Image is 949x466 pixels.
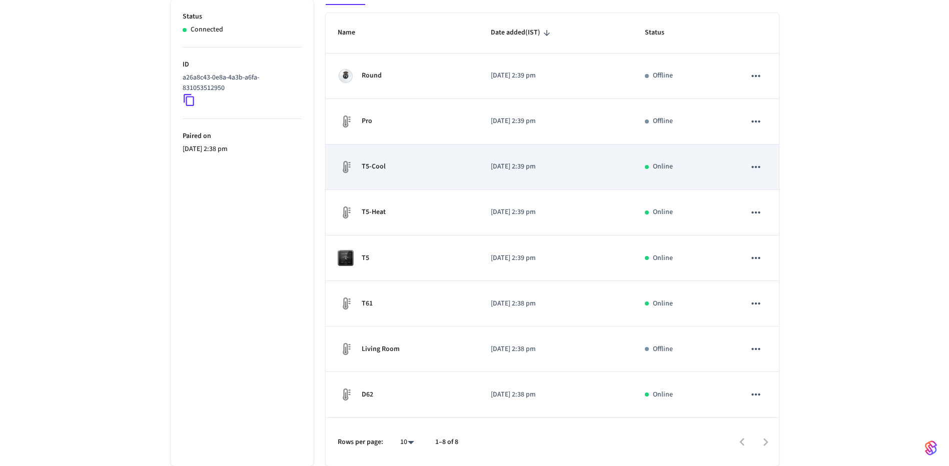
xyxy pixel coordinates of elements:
[183,144,302,154] p: [DATE] 2:38 pm
[645,25,677,40] span: Status
[338,437,383,447] p: Rows per page:
[653,207,673,217] p: Online
[338,25,368,40] span: Name
[653,253,673,263] p: Online
[491,389,621,400] p: [DATE] 2:38 pm
[491,70,621,81] p: [DATE] 2:39 pm
[491,298,621,309] p: [DATE] 2:38 pm
[435,437,458,447] p: 1–8 of 8
[183,131,302,141] p: Paired on
[653,116,673,126] p: Offline
[362,161,386,172] p: T5-Cool
[362,116,372,126] p: Pro
[925,440,937,456] img: SeamLogoGradient.69752ec5.svg
[653,389,673,400] p: Online
[362,70,382,81] p: Round
[183,11,302,22] p: Status
[362,207,386,217] p: T5-Heat
[183,72,298,93] p: a26a8c43-0e8a-4a3b-a6fa-831053512950
[491,116,621,126] p: [DATE] 2:39 pm
[191,24,223,35] p: Connected
[491,207,621,217] p: [DATE] 2:39 pm
[338,295,354,311] img: thermostat_fallback
[338,341,354,357] img: thermostat_fallback
[338,250,354,266] img: honeywell_t5t6
[326,13,779,417] table: sticky table
[491,253,621,263] p: [DATE] 2:39 pm
[491,161,621,172] p: [DATE] 2:39 pm
[653,344,673,354] p: Offline
[395,435,419,449] div: 10
[491,344,621,354] p: [DATE] 2:38 pm
[362,298,373,309] p: T61
[362,344,400,354] p: Living Room
[491,25,553,40] span: Date added(IST)
[338,68,354,84] img: honeywell_round
[338,159,354,175] img: thermostat_fallback
[653,70,673,81] p: Offline
[362,253,369,263] p: T5
[653,161,673,172] p: Online
[183,59,302,70] p: ID
[362,389,373,400] p: D62
[338,113,354,129] img: thermostat_fallback
[653,298,673,309] p: Online
[338,386,354,402] img: thermostat_fallback
[338,204,354,220] img: thermostat_fallback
